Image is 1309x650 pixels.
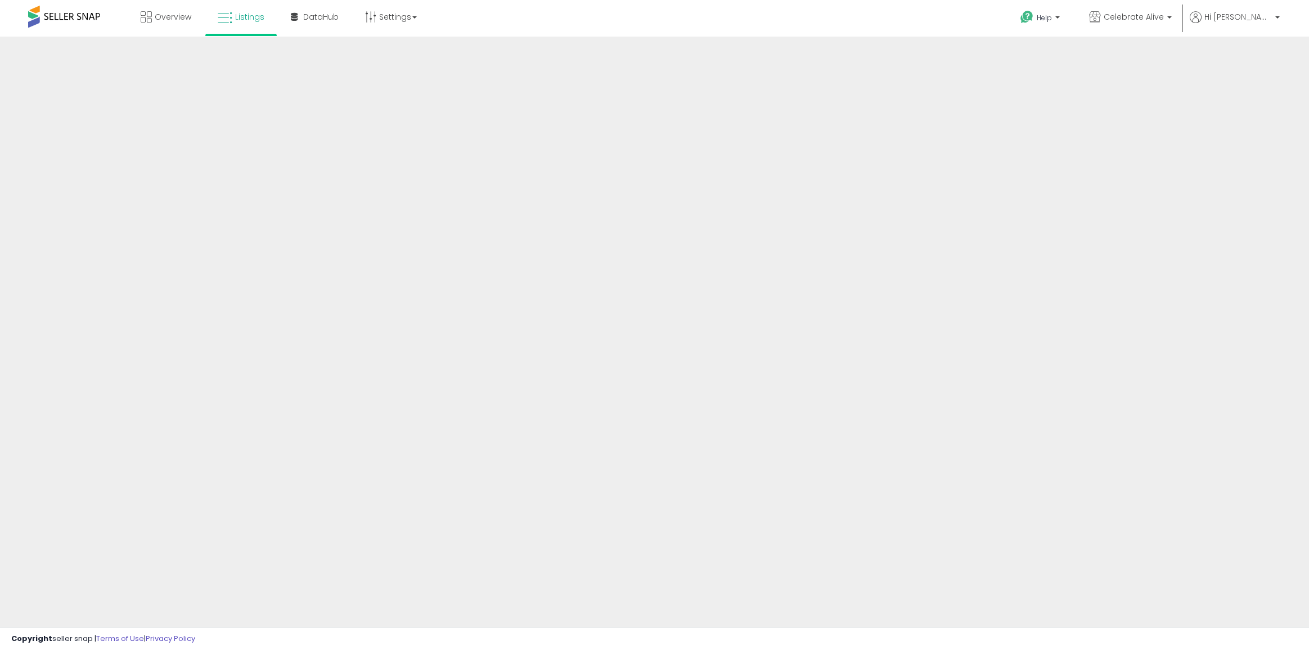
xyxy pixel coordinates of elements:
[303,11,339,23] span: DataHub
[155,11,191,23] span: Overview
[1011,2,1071,37] a: Help
[1204,11,1272,23] span: Hi [PERSON_NAME]
[1190,11,1280,37] a: Hi [PERSON_NAME]
[1020,10,1034,24] i: Get Help
[1037,13,1052,23] span: Help
[1104,11,1164,23] span: Celebrate Alive
[235,11,264,23] span: Listings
